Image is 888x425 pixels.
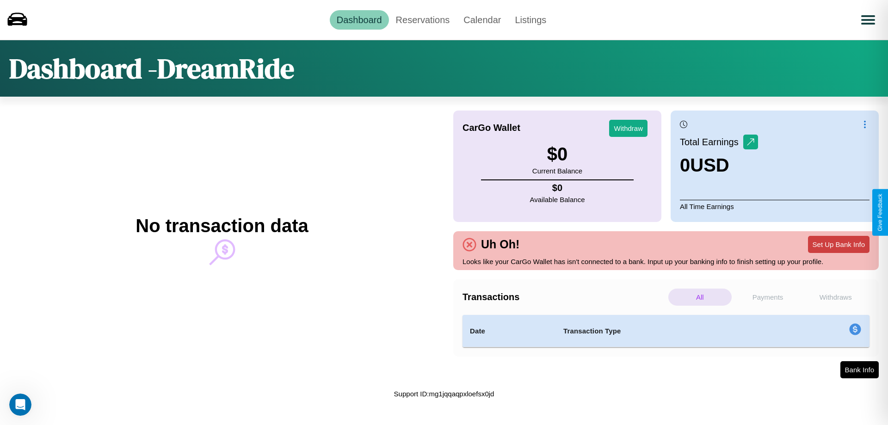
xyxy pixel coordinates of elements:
[456,10,508,30] a: Calendar
[394,388,494,400] p: Support ID: mg1jqqaqpxloefsx0jd
[563,326,773,337] h4: Transaction Type
[508,10,553,30] a: Listings
[668,289,732,306] p: All
[136,216,308,236] h2: No transaction data
[808,236,869,253] button: Set Up Bank Info
[877,194,883,231] div: Give Feedback
[389,10,457,30] a: Reservations
[532,144,582,165] h3: $ 0
[855,7,881,33] button: Open menu
[9,394,31,416] iframe: Intercom live chat
[609,120,647,137] button: Withdraw
[9,49,294,87] h1: Dashboard - DreamRide
[680,134,743,150] p: Total Earnings
[804,289,867,306] p: Withdraws
[680,155,758,176] h3: 0 USD
[462,123,520,133] h4: CarGo Wallet
[736,289,800,306] p: Payments
[330,10,389,30] a: Dashboard
[532,165,582,177] p: Current Balance
[462,255,869,268] p: Looks like your CarGo Wallet has isn't connected to a bank. Input up your banking info to finish ...
[462,315,869,347] table: simple table
[680,200,869,213] p: All Time Earnings
[840,361,879,378] button: Bank Info
[462,292,666,302] h4: Transactions
[476,238,524,251] h4: Uh Oh!
[470,326,549,337] h4: Date
[530,193,585,206] p: Available Balance
[530,183,585,193] h4: $ 0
